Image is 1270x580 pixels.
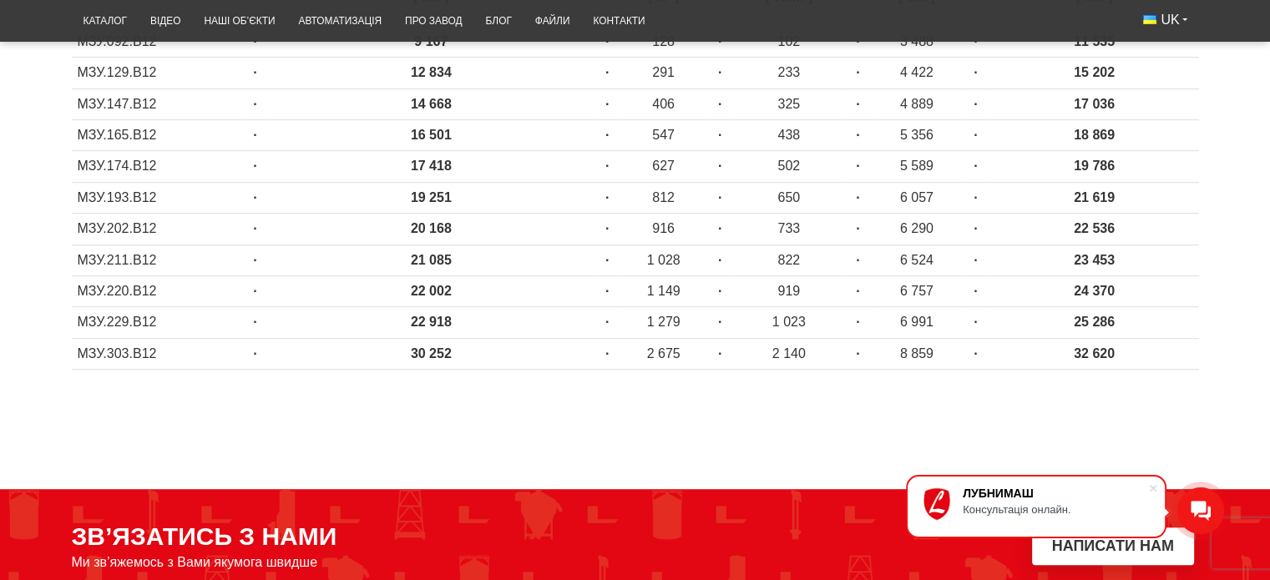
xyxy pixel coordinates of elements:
strong: · [718,284,721,298]
td: 547 [621,119,706,150]
strong: · [253,190,256,204]
strong: 22 536 [1074,221,1115,235]
strong: · [718,159,721,173]
td: 2 675 [621,338,706,369]
strong: · [974,253,977,267]
strong: · [856,221,859,235]
td: МЗУ.147.В12 [72,88,241,119]
strong: · [856,97,859,111]
a: Про завод [393,5,473,38]
td: 650 [734,182,843,213]
a: Автоматизація [286,5,393,38]
td: 1 279 [621,307,706,338]
span: ЗВ’ЯЗАТИСЬ З НАМИ [72,522,337,551]
strong: 21 085 [411,253,452,267]
strong: · [605,159,609,173]
strong: · [605,97,609,111]
strong: 18 869 [1074,128,1115,142]
td: МЗУ.174.В12 [72,151,241,182]
strong: · [253,65,256,79]
strong: · [974,190,977,204]
button: UK [1131,5,1198,35]
strong: · [718,221,721,235]
strong: · [605,253,609,267]
strong: 22 002 [411,284,452,298]
strong: 14 668 [411,97,452,111]
strong: 24 370 [1074,284,1115,298]
strong: · [718,315,721,329]
td: 2 140 [734,338,843,369]
strong: · [605,315,609,329]
td: 438 [734,119,843,150]
strong: · [253,159,256,173]
div: Консультація онлайн. [963,503,1148,516]
strong: · [605,190,609,204]
strong: · [605,65,609,79]
strong: · [974,65,977,79]
strong: · [974,284,977,298]
td: 6 290 [873,214,962,245]
td: 502 [734,151,843,182]
td: 1 023 [734,307,843,338]
td: 4 422 [873,58,962,88]
strong: · [253,34,256,48]
td: 627 [621,151,706,182]
td: 102 [734,26,843,57]
strong: 30 252 [411,346,452,361]
td: 919 [734,275,843,306]
strong: · [718,128,721,142]
div: ЛУБНИМАШ [963,487,1148,500]
td: 291 [621,58,706,88]
img: Українська [1143,15,1156,24]
td: 5 589 [873,151,962,182]
strong: · [718,34,721,48]
td: МЗУ.092.В12 [72,26,241,57]
a: Відео [139,5,192,38]
td: 6 991 [873,307,962,338]
td: 1 028 [621,245,706,275]
strong: 16 501 [411,128,452,142]
td: 128 [621,26,706,57]
strong: · [605,34,609,48]
td: 6 057 [873,182,962,213]
strong: · [856,34,859,48]
strong: · [974,97,977,111]
td: МЗУ.193.В12 [72,182,241,213]
strong: · [718,346,721,361]
td: 1 149 [621,275,706,306]
strong: · [856,253,859,267]
td: МЗУ.165.В12 [72,119,241,150]
strong: 17 036 [1074,97,1115,111]
strong: · [605,284,609,298]
strong: 17 418 [411,159,452,173]
strong: · [974,128,977,142]
strong: · [974,34,977,48]
strong: · [856,128,859,142]
strong: 19 251 [411,190,452,204]
td: 233 [734,58,843,88]
strong: · [605,128,609,142]
strong: · [253,128,256,142]
td: 812 [621,182,706,213]
strong: · [253,315,256,329]
td: 5 356 [873,119,962,150]
a: Контакти [581,5,656,38]
strong: · [856,315,859,329]
td: МЗУ.129.В12 [72,58,241,88]
span: UK [1161,11,1179,29]
strong: 20 168 [411,221,452,235]
strong: 22 918 [411,315,452,329]
strong: 21 619 [1074,190,1115,204]
a: Наші об’єкти [192,5,286,38]
strong: · [974,346,977,361]
td: 6 757 [873,275,962,306]
strong: 25 286 [1074,315,1115,329]
strong: · [974,315,977,329]
strong: · [718,97,721,111]
strong: 15 202 [1074,65,1115,79]
strong: · [718,190,721,204]
td: 3 488 [873,26,962,57]
td: 6 524 [873,245,962,275]
td: МЗУ.220.В12 [72,275,241,306]
a: Блог [473,5,523,38]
